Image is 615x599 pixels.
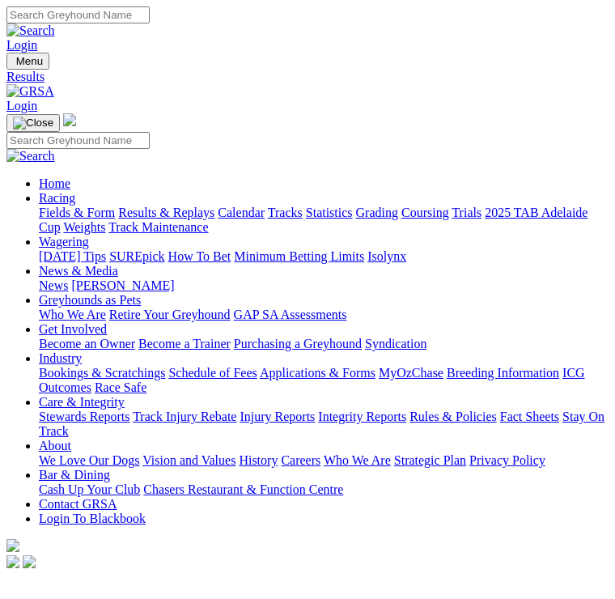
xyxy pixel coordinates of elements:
span: Menu [16,55,43,67]
a: Racing [39,191,75,205]
a: SUREpick [109,249,164,263]
a: Breeding Information [447,366,559,380]
a: We Love Our Dogs [39,453,139,467]
a: How To Bet [168,249,231,263]
a: Fields & Form [39,206,115,219]
a: Syndication [365,337,426,350]
div: About [39,453,609,468]
a: Wagering [39,235,89,249]
img: logo-grsa-white.png [63,113,76,126]
a: Race Safe [95,380,146,394]
a: Results [6,70,609,84]
a: Minimum Betting Limits [234,249,364,263]
a: Tracks [268,206,303,219]
img: Search [6,23,55,38]
a: Statistics [306,206,353,219]
a: Purchasing a Greyhound [234,337,362,350]
a: Retire Your Greyhound [109,308,231,321]
a: Vision and Values [142,453,235,467]
a: Fact Sheets [500,410,559,423]
a: Integrity Reports [318,410,406,423]
button: Toggle navigation [6,114,60,132]
a: Cash Up Your Club [39,482,140,496]
div: Care & Integrity [39,410,609,439]
button: Toggle navigation [6,53,49,70]
div: Racing [39,206,609,235]
a: Applications & Forms [260,366,375,380]
a: Calendar [218,206,265,219]
a: Login To Blackbook [39,512,146,525]
a: Become a Trainer [138,337,231,350]
a: History [239,453,278,467]
img: twitter.svg [23,555,36,568]
a: Results & Replays [118,206,214,219]
a: Track Maintenance [108,220,208,234]
a: Strategic Plan [394,453,466,467]
div: Get Involved [39,337,609,351]
a: MyOzChase [379,366,443,380]
img: Search [6,149,55,164]
a: News & Media [39,264,118,278]
div: Industry [39,366,609,395]
a: Industry [39,351,82,365]
a: [PERSON_NAME] [71,278,174,292]
a: Home [39,176,70,190]
img: Close [13,117,53,130]
a: Who We Are [39,308,106,321]
a: GAP SA Assessments [234,308,347,321]
a: Careers [281,453,320,467]
a: Trials [452,206,481,219]
div: News & Media [39,278,609,293]
a: Chasers Restaurant & Function Centre [143,482,343,496]
a: Schedule of Fees [168,366,257,380]
img: logo-grsa-white.png [6,539,19,552]
a: Rules & Policies [409,410,497,423]
a: ICG Outcomes [39,366,585,394]
a: Privacy Policy [469,453,545,467]
a: Login [6,38,37,52]
img: facebook.svg [6,555,19,568]
a: Injury Reports [240,410,315,423]
a: Get Involved [39,322,107,336]
a: About [39,439,71,452]
a: 2025 TAB Adelaide Cup [39,206,587,234]
div: Wagering [39,249,609,264]
div: Greyhounds as Pets [39,308,609,322]
a: Coursing [401,206,449,219]
a: Stewards Reports [39,410,129,423]
a: Become an Owner [39,337,135,350]
a: Track Injury Rebate [133,410,236,423]
a: Isolynx [367,249,406,263]
a: News [39,278,68,292]
a: Bar & Dining [39,468,110,482]
a: Who We Are [324,453,391,467]
a: Weights [63,220,105,234]
a: Greyhounds as Pets [39,293,141,307]
a: [DATE] Tips [39,249,106,263]
a: Grading [356,206,398,219]
div: Bar & Dining [39,482,609,497]
a: Login [6,99,37,113]
a: Contact GRSA [39,497,117,511]
a: Bookings & Scratchings [39,366,165,380]
input: Search [6,6,150,23]
a: Stay On Track [39,410,604,438]
a: Care & Integrity [39,395,125,409]
img: GRSA [6,84,54,99]
input: Search [6,132,150,149]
